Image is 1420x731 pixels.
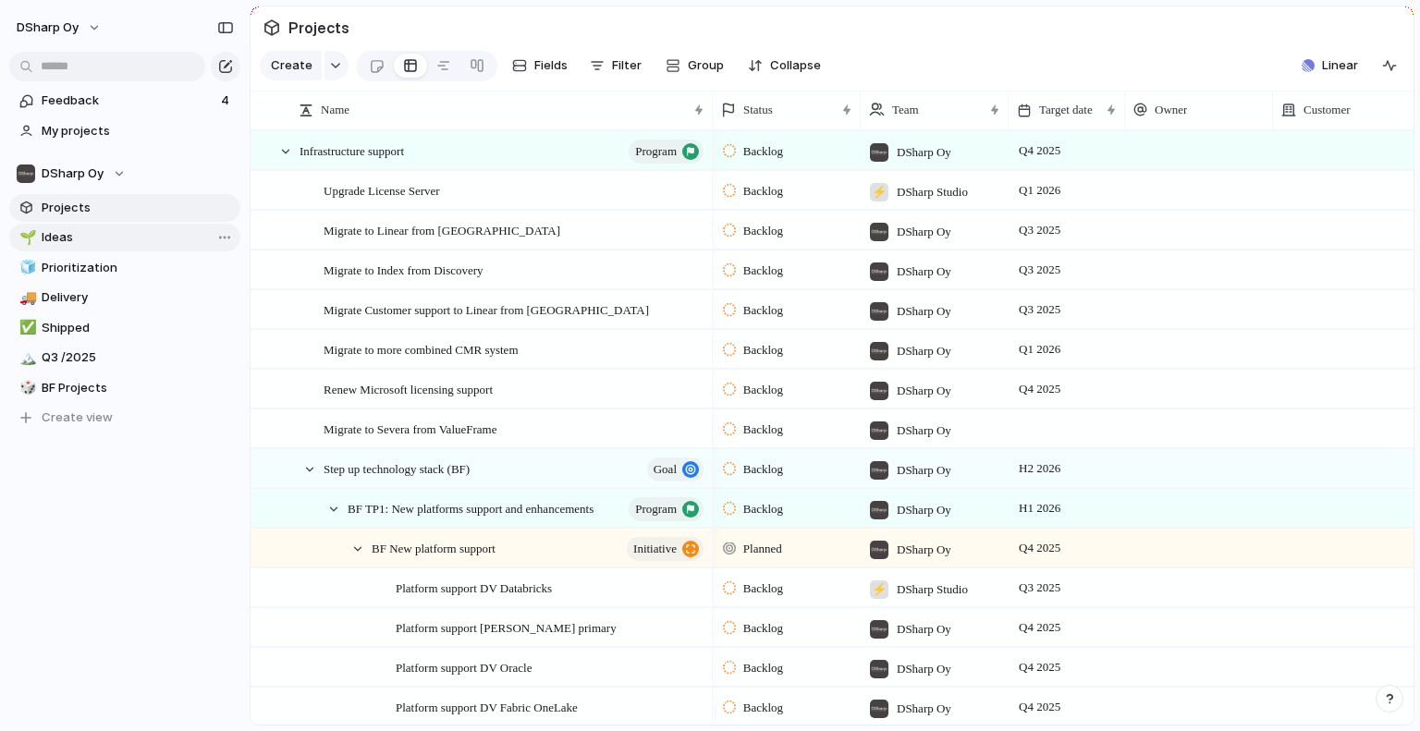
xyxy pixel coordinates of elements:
span: Group [688,56,724,75]
a: 🎲BF Projects [9,374,240,402]
span: Team [892,101,919,119]
span: Migrate to Severa from ValueFrame [324,418,496,439]
span: Name [321,101,349,119]
button: 🎲 [17,379,35,397]
span: Backlog [743,222,783,240]
span: Backlog [743,659,783,677]
span: Owner [1155,101,1187,119]
span: DSharp Studio [897,580,968,599]
span: H1 2026 [1014,497,1065,519]
span: DSharp Oy [897,620,951,639]
span: Backlog [743,619,783,638]
div: 🧊 [19,257,32,278]
span: DSharp Oy [897,223,951,241]
span: Backlog [743,341,783,359]
span: Infrastructure support [300,140,404,161]
div: 🎲 [19,377,32,398]
div: ⚡ [870,183,888,201]
span: Q1 2026 [1014,338,1065,360]
a: 🧊Prioritization [9,254,240,282]
span: DSharp Oy [897,660,951,678]
div: 🏔️Q3 /2025 [9,344,240,372]
span: DSharp Oy [897,262,951,281]
span: Collapse [770,56,821,75]
span: Platform support DV Oracle [396,656,532,677]
div: 🌱 [19,227,32,249]
span: Delivery [42,288,234,307]
span: DSharp Oy [897,541,951,559]
button: Linear [1294,52,1365,79]
span: Prioritization [42,259,234,277]
button: Create view [9,404,240,432]
span: initiative [633,536,677,562]
span: Q4 2025 [1014,616,1065,639]
span: DSharp Oy [897,382,951,400]
span: DSharp Oy [17,18,79,37]
span: Q3 2025 [1014,259,1065,281]
span: Renew Microsoft licensing support [324,378,493,399]
span: Upgrade License Server [324,179,440,201]
span: BF New platform support [372,537,496,558]
span: Status [743,101,773,119]
span: Backlog [743,579,783,598]
button: Group [656,51,733,80]
span: DSharp Oy [897,501,951,519]
button: ✅ [17,319,35,337]
a: Projects [9,194,240,222]
span: Q3 2025 [1014,577,1065,599]
a: Feedback4 [9,87,240,115]
span: goal [654,457,677,482]
button: 🌱 [17,228,35,247]
div: 🏔️ [19,347,32,369]
span: Backlog [743,301,783,320]
span: DSharp Oy [897,143,951,162]
span: Migrate to more combined CMR system [324,338,519,359]
a: ✅Shipped [9,314,240,342]
button: 🧊 [17,259,35,277]
span: Migrate to Index from Discovery [324,259,484,280]
span: Shipped [42,319,234,337]
button: Create [260,51,322,80]
span: Create view [42,408,113,427]
span: DSharp Oy [897,342,951,360]
span: DSharp Oy [897,461,951,480]
span: Projects [42,199,234,217]
a: 🚚Delivery [9,284,240,311]
span: Q4 2025 [1014,140,1065,162]
span: Create [271,56,312,75]
span: program [635,496,677,522]
span: Backlog [743,381,783,399]
span: 4 [221,91,233,110]
span: Filter [612,56,642,75]
span: Planned [743,540,782,558]
span: Backlog [743,699,783,717]
button: 🚚 [17,288,35,307]
span: Backlog [743,182,783,201]
span: Q4 2025 [1014,537,1065,559]
span: Q4 2025 [1014,696,1065,718]
span: Migrate Customer support to Linear from [GEOGRAPHIC_DATA] [324,298,649,320]
div: ⚡ [870,580,888,599]
button: initiative [627,537,704,561]
a: My projects [9,117,240,145]
span: Q4 2025 [1014,378,1065,400]
span: Feedback [42,91,215,110]
button: 🏔️ [17,348,35,367]
button: program [629,497,704,521]
button: DSharp Oy [9,160,240,188]
span: Backlog [743,500,783,518]
span: Q3 /2025 [42,348,234,367]
span: Platform support [PERSON_NAME] primary [396,616,617,638]
span: Q3 2025 [1014,298,1065,321]
span: Backlog [743,262,783,280]
span: Platform support DV Fabric OneLake [396,696,578,717]
span: Backlog [743,420,783,439]
span: DSharp Oy [897,700,951,718]
span: Migrate to Linear from [GEOGRAPHIC_DATA] [324,219,560,240]
span: Q1 2026 [1014,179,1065,201]
button: Filter [582,51,649,80]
